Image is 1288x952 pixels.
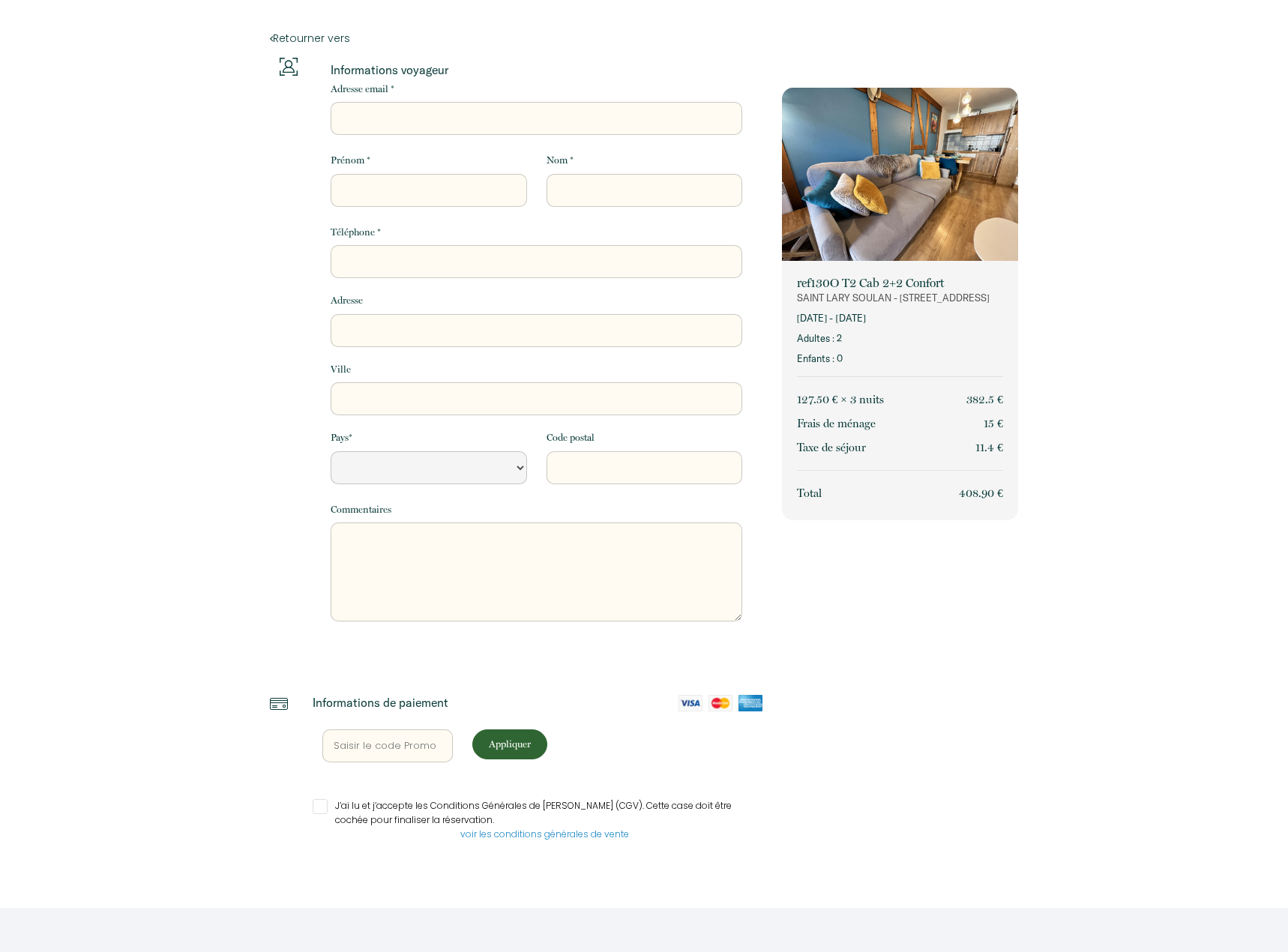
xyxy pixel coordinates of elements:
input: Saisir le code Promo [322,729,453,762]
p: 127.50 € × 3 nuit [797,391,884,409]
label: Code postal [547,430,595,445]
img: credit-card [270,695,288,713]
span: Total [797,486,822,500]
p: Enfants : 0 [797,352,1003,366]
label: Téléphone * [331,225,381,240]
label: Prénom * [331,153,370,168]
img: guests-info [280,58,298,76]
p: ref130O T2 Cab 2+2 Confort [797,276,1003,291]
button: Appliquer [472,729,547,759]
p: [DATE] - [DATE] [797,311,1003,325]
p: Informations voyageur [331,62,742,77]
p: SAINT LARY SOULAN - [STREET_ADDRESS] [797,291,1003,305]
label: Commentaires [331,502,391,517]
label: Nom * [547,153,574,168]
p: Adultes : 2 [797,331,1003,346]
p: Informations de paiement [313,695,448,710]
span: 408.90 € [959,486,1003,500]
p: 382.5 € [966,391,1003,409]
p: 15 € [984,415,1003,433]
label: Adresse [331,293,363,308]
img: rental-image [782,88,1018,265]
img: amex [738,695,762,711]
label: Adresse email * [331,82,394,97]
label: Ville [331,362,351,377]
span: s [879,393,884,406]
img: mastercard [708,695,732,711]
select: Default select example [331,451,526,484]
img: visa-card [678,695,702,711]
a: voir les conditions générales de vente [460,828,629,840]
p: Frais de ménage [797,415,876,433]
label: Pays [331,430,352,445]
p: Appliquer [478,737,542,751]
p: Taxe de séjour [797,439,866,457]
a: Retourner vers [270,30,1018,46]
p: 11.4 € [975,439,1003,457]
